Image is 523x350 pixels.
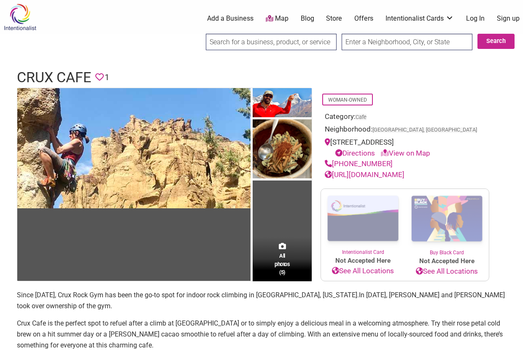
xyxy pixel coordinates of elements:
[105,71,109,84] span: 1
[405,189,489,256] a: Buy Black Card
[207,14,253,23] a: Add a Business
[328,97,367,103] a: Woman-Owned
[372,127,477,133] span: [GEOGRAPHIC_DATA], [GEOGRAPHIC_DATA]
[477,34,515,49] button: Search
[325,124,485,137] div: Neighborhood:
[17,67,91,88] h1: Crux Cafe
[321,256,405,266] span: Not Accepted Here
[405,256,489,266] span: Not Accepted Here
[321,266,405,277] a: See All Locations
[326,14,342,23] a: Store
[325,137,485,159] div: [STREET_ADDRESS]
[497,14,520,23] a: Sign up
[405,266,489,277] a: See All Locations
[386,14,454,23] a: Intentionalist Cards
[206,34,337,50] input: Search for a business, product, or service
[405,189,489,249] img: Buy Black Card
[275,252,290,276] span: All photos (5)
[17,290,506,311] p: Since [DATE], Crux Rock Gym has been the go-to spot for indoor rock climbing in [GEOGRAPHIC_DATA]...
[301,14,314,23] a: Blog
[253,119,312,180] img: Crux Cafe
[354,14,373,23] a: Offers
[342,34,472,50] input: Enter a Neighborhood, City, or State
[266,14,288,24] a: Map
[356,114,367,120] a: Cafe
[381,149,430,157] a: View on Map
[325,170,404,179] a: [URL][DOMAIN_NAME]
[321,189,405,256] a: Intentionalist Card
[466,14,485,23] a: Log In
[321,189,405,248] img: Intentionalist Card
[325,111,485,124] div: Category:
[325,159,393,168] a: [PHONE_NUMBER]
[17,291,505,310] span: In [DATE], [PERSON_NAME] and [PERSON_NAME] took over ownership of the gym.
[335,149,375,157] a: Directions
